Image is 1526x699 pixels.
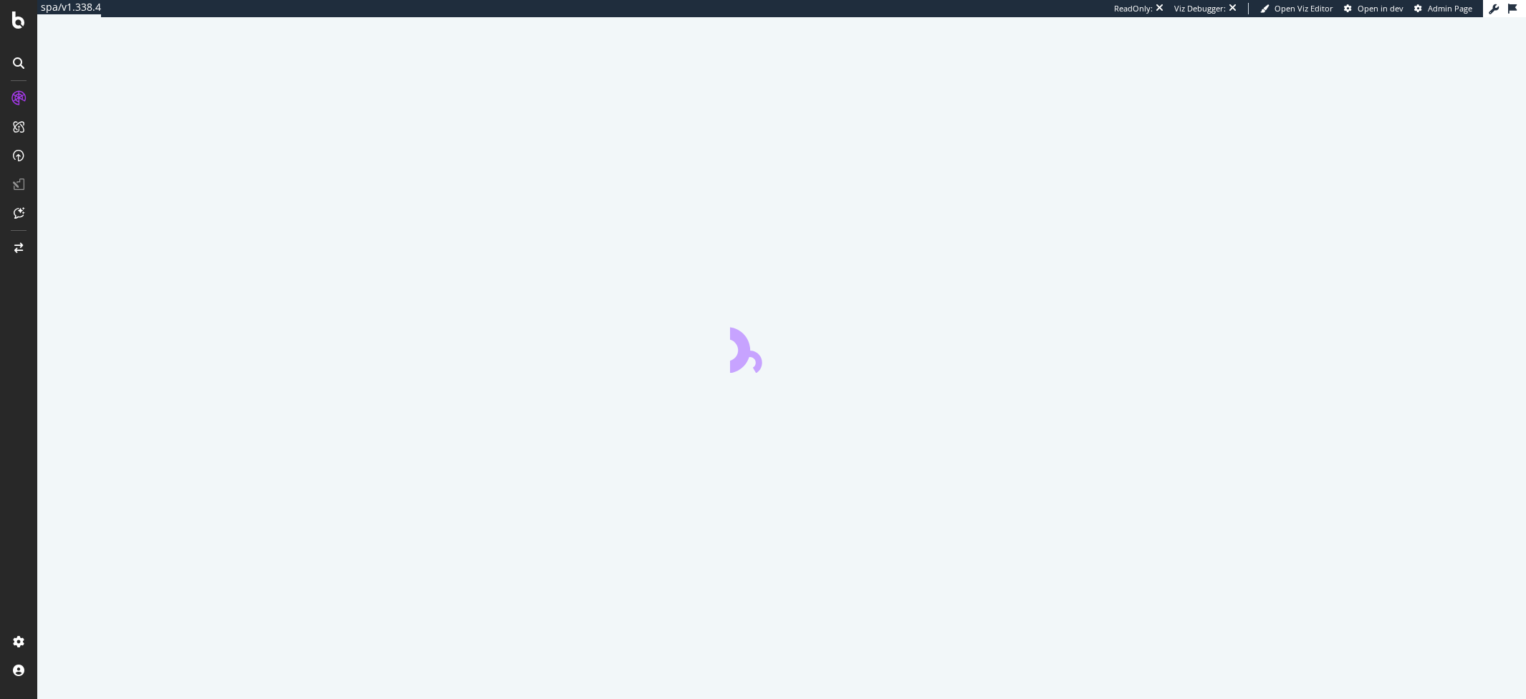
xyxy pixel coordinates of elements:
[1358,3,1403,14] span: Open in dev
[1275,3,1333,14] span: Open Viz Editor
[1414,3,1472,14] a: Admin Page
[1428,3,1472,14] span: Admin Page
[1260,3,1333,14] a: Open Viz Editor
[1114,3,1153,14] div: ReadOnly:
[1344,3,1403,14] a: Open in dev
[1174,3,1226,14] div: Viz Debugger:
[730,321,833,373] div: animation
